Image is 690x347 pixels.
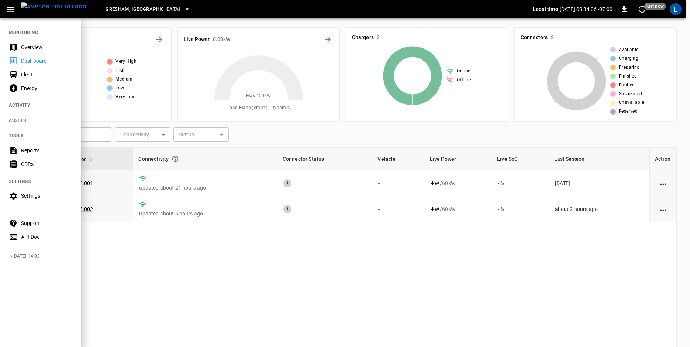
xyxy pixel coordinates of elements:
[21,192,72,200] div: Settings
[560,6,613,13] p: [DATE] 09:34:06 -07:00
[21,57,72,65] div: Dashboard
[21,2,86,11] img: ampcontrol.io logo
[636,3,648,15] button: set refresh interval
[106,5,180,14] span: Gresham, [GEOGRAPHIC_DATA]
[21,147,72,154] div: Reports
[533,6,558,13] p: Local time
[10,253,75,260] span: v [DATE] 14:08
[21,160,72,168] div: CDRs
[21,44,72,51] div: Overview
[21,71,72,78] div: Fleet
[21,85,72,92] div: Energy
[21,220,72,227] div: Support
[21,233,72,241] div: API Doc
[644,3,666,10] span: just now
[670,3,682,15] div: profile-icon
